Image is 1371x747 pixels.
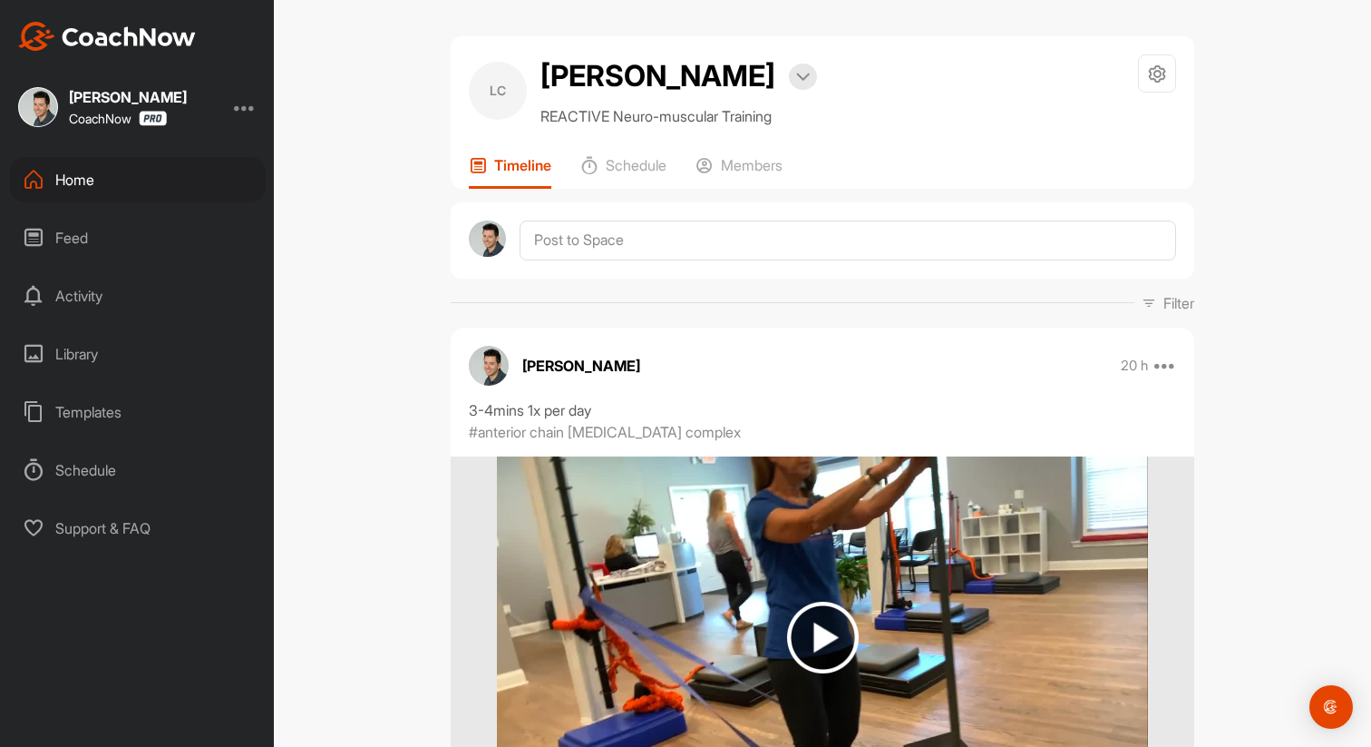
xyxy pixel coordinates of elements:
[69,90,187,104] div: [PERSON_NAME]
[1309,685,1353,729] div: Open Intercom Messenger
[469,221,506,258] img: avatar
[469,421,741,443] p: #anterior chain [MEDICAL_DATA] complex
[469,399,1176,421] div: 3-4mins 1x per day
[721,156,783,174] p: Members
[10,215,266,260] div: Feed
[10,389,266,435] div: Templates
[1121,357,1148,375] p: 20 h
[540,105,817,127] p: REACTIVE Neuro-muscular Training
[69,111,167,126] div: CoachNow
[796,73,810,82] img: arrow-down
[606,156,666,174] p: Schedule
[10,273,266,319] div: Activity
[18,87,58,127] img: square_53ea0b01640867f1256abf4190216681.jpg
[494,156,551,174] p: Timeline
[10,157,266,202] div: Home
[10,506,266,551] div: Support & FAQ
[469,346,509,386] img: avatar
[522,355,640,377] p: [PERSON_NAME]
[139,111,167,126] img: CoachNow Pro
[540,54,775,98] h2: [PERSON_NAME]
[10,331,266,377] div: Library
[18,22,196,51] img: CoachNow
[1163,292,1194,314] p: Filter
[787,602,859,673] img: play
[10,447,266,493] div: Schedule
[469,62,527,120] div: LC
